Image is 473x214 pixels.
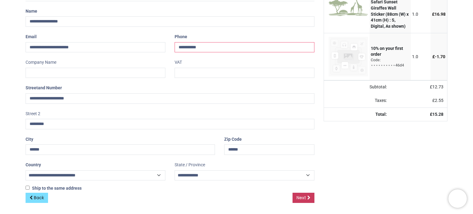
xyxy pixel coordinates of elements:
span: 2.55 [435,98,443,103]
img: 10% on your first order [329,37,368,76]
td: Subtotal: [324,80,390,94]
label: VAT [175,57,182,68]
span: -﻿1.70 [435,54,445,59]
span: £ [432,98,443,103]
strong: Total: [375,112,387,117]
span: £ [430,84,443,89]
label: Street 2 [26,109,40,119]
span: £ [432,54,445,59]
a: Back [26,193,48,203]
strong: £ [430,112,443,117]
div: 1.0 [412,11,429,18]
span: 12.73 [432,84,443,89]
iframe: Brevo live chat [448,189,467,208]
label: Country [26,160,41,170]
span: 16.98 [435,12,446,17]
span: 15.28 [432,112,443,117]
span: £ [432,12,446,17]
a: Next [293,193,314,203]
label: City [26,134,33,145]
label: Email [26,32,37,42]
label: State / Province [175,160,205,170]
label: Zip Code [224,134,242,145]
label: Phone [175,32,187,42]
span: Next [297,195,306,201]
span: Back [34,195,44,201]
label: Company Name [26,57,56,68]
input: Ship to the same address [26,186,30,190]
label: Street [26,83,62,93]
label: Ship to the same address [26,185,82,192]
span: Code: ⋆⋆⋆⋆⋆⋆⋆⋆⋆⋆46d4 [371,58,404,67]
td: Taxes: [324,94,390,107]
span: and Number [38,85,62,90]
label: Name [26,6,37,17]
div: 1.0 [412,54,429,60]
strong: 10% on your first order [371,46,403,57]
